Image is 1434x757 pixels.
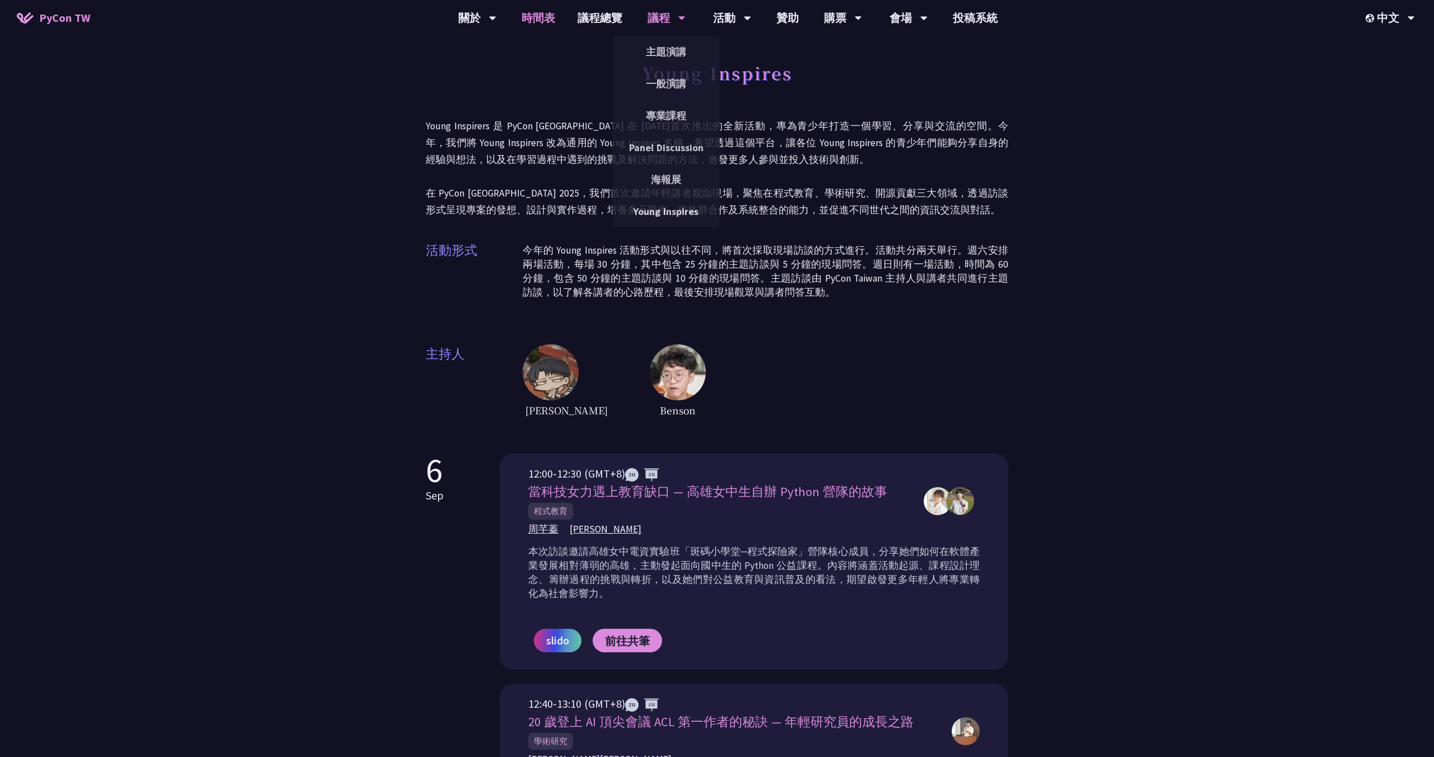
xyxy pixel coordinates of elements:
span: 周芊蓁 [528,522,558,536]
a: slido [534,629,581,652]
a: Young Inspires [612,198,720,225]
p: Sep [426,487,444,504]
a: 前往共筆 [593,629,662,652]
span: PyCon TW [39,10,90,26]
p: 6 [426,454,444,487]
span: 程式教育 [528,503,573,520]
img: host1.6ba46fc.jpg [523,344,579,400]
p: Young Inspirers 是 PyCon [GEOGRAPHIC_DATA] 在 [DATE]首次推出的全新活動，專為青少年打造一個學習、分享與交流的空間。今年，我們將 Young Ins... [426,118,1008,218]
img: 周芊蓁,郭昱 [946,487,974,515]
img: host2.62516ee.jpg [650,344,706,400]
img: Locale Icon [1366,14,1377,22]
div: 12:00-12:30 (GMT+8) [528,465,912,482]
p: 本次訪談邀請高雄女中電資實驗班「斑碼小學堂─程式探險家」營隊核心成員，分享她們如何在軟體產業發展相對薄弱的高雄，主動發起面向國中生的 Python 公益課程。內容將涵蓋活動起源、課程設計理念、籌... [528,545,980,601]
p: 今年的 Young Inspires 活動形式與以往不同，將首次採取現場訪談的方式進行。活動共分兩天舉行。週六安排兩場活動，每場 30 分鐘，其中包含 25 分鐘的主題訪談與 5 分鐘的現場問答... [523,244,1008,300]
a: Panel Discussion [612,134,720,161]
a: 主題演講 [612,39,720,65]
span: 活動形式 [426,241,523,311]
a: 海報展 [612,166,720,193]
img: ZHZH.38617ef.svg [625,468,659,482]
span: 前往共筆 [605,634,650,648]
img: 周芊蓁,郭昱 [924,487,952,515]
img: 許新翎 Justin Hsu [952,717,980,745]
span: 學術研究 [528,733,573,750]
span: 20 歲登上 AI 頂尖會議 ACL 第一作者的秘訣 — 年輕研究員的成長之路 [528,714,914,730]
span: 當科技女力遇上教育缺口 — 高雄女中生自辦 Python 營隊的故事 [528,484,887,499]
a: 專業課程 [612,102,720,129]
a: 一般演講 [612,71,720,97]
span: [PERSON_NAME] [523,400,611,420]
img: ZHZH.38617ef.svg [625,698,659,712]
img: Home icon of PyCon TW 2025 [17,12,34,24]
span: 主持人 [426,344,523,420]
span: slido [546,632,569,649]
span: Benson [650,400,706,420]
span: [PERSON_NAME] [570,522,641,536]
a: PyCon TW [6,4,101,32]
div: 12:40-13:10 (GMT+8) [528,695,941,712]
